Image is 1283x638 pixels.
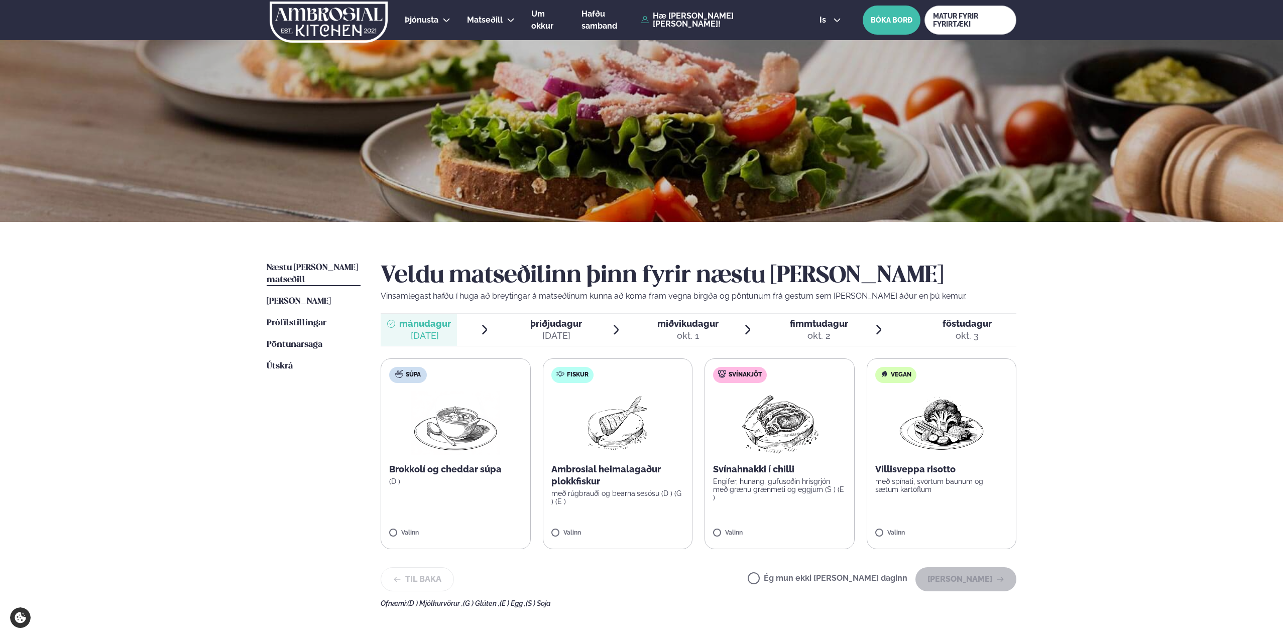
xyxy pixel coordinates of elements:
p: Brokkolí og cheddar súpa [389,463,522,475]
a: Pöntunarsaga [267,339,322,351]
span: Matseðill [467,15,503,25]
p: með spínati, svörtum baunum og sætum kartöflum [875,477,1008,493]
span: Pöntunarsaga [267,340,322,349]
a: Hæ [PERSON_NAME] [PERSON_NAME]! [641,12,796,28]
span: Um okkur [531,9,553,31]
a: Um okkur [531,8,565,32]
p: Engifer, hunang, gufusoðin hrísgrjón með grænu grænmeti og eggjum (S ) (E ) [713,477,846,501]
a: Cookie settings [10,607,31,628]
div: okt. 1 [657,330,719,342]
span: Prófílstillingar [267,319,326,327]
span: þriðjudagur [530,318,582,329]
img: Vegan.svg [880,370,888,378]
a: Næstu [PERSON_NAME] matseðill [267,262,361,286]
span: fimmtudagur [790,318,848,329]
span: (S ) Soja [526,599,551,607]
a: Útskrá [267,360,293,372]
button: [PERSON_NAME] [915,567,1016,591]
a: Matseðill [467,14,503,26]
span: Fiskur [567,371,589,379]
img: fish.png [586,391,650,455]
a: [PERSON_NAME] [267,296,331,308]
div: Ofnæmi: [381,599,1016,607]
span: Þjónusta [405,15,438,25]
span: mánudagur [399,318,451,329]
span: föstudagur [943,318,992,329]
div: okt. 3 [943,330,992,342]
img: pork.svg [718,370,726,378]
span: Svínakjöt [729,371,762,379]
img: Vegan.png [897,391,986,455]
button: Til baka [381,567,454,591]
img: soup.svg [395,370,403,378]
p: með rúgbrauði og bearnaisesósu (D ) (G ) (E ) [551,489,684,505]
div: [DATE] [399,330,451,342]
h2: Veldu matseðilinn þinn fyrir næstu [PERSON_NAME] [381,262,1016,290]
span: Hafðu samband [581,9,617,31]
div: okt. 2 [790,330,848,342]
a: Prófílstillingar [267,317,326,329]
span: (E ) Egg , [500,599,526,607]
p: Svínahnakki í chilli [713,463,846,475]
span: (D ) Mjólkurvörur , [407,599,463,607]
p: Ambrosial heimalagaður plokkfiskur [551,463,684,487]
div: [DATE] [530,330,582,342]
span: miðvikudagur [657,318,719,329]
a: Þjónusta [405,14,438,26]
img: fish.svg [556,370,564,378]
img: logo [269,2,389,43]
span: [PERSON_NAME] [267,297,331,306]
span: Næstu [PERSON_NAME] matseðill [267,264,358,284]
button: BÓKA BORÐ [863,6,920,35]
img: Soup.png [411,391,500,455]
a: Hafðu samband [581,8,636,32]
p: Villisveppa risotto [875,463,1008,475]
p: (D ) [389,477,522,485]
span: Útskrá [267,362,293,370]
span: Súpa [406,371,421,379]
img: Pork-Meat.png [735,391,824,455]
span: Vegan [891,371,911,379]
a: MATUR FYRIR FYRIRTÆKI [924,6,1016,35]
button: is [811,16,849,24]
span: is [820,16,829,24]
p: Vinsamlegast hafðu í huga að breytingar á matseðlinum kunna að koma fram vegna birgða og pöntunum... [381,290,1016,302]
span: (G ) Glúten , [463,599,500,607]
